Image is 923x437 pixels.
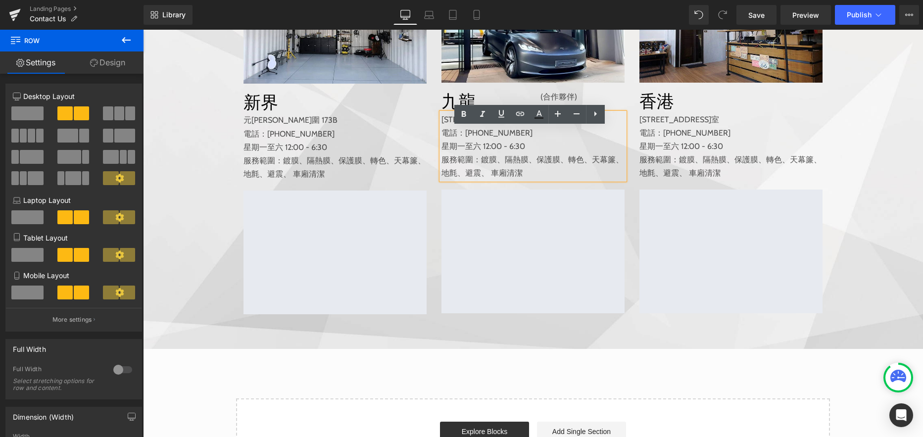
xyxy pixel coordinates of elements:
p: Laptop Layout [13,195,135,205]
span: 避震、 車廂清潔 [124,140,182,149]
span: 隔熱膜、 [164,126,195,136]
a: Desktop [393,5,417,25]
button: Publish [835,5,895,25]
p: 電話：[PHONE_NUMBER] [298,97,482,110]
a: Design [72,51,144,74]
span: 保護膜、 [591,125,623,135]
a: Tablet [441,5,465,25]
a: Mobile [465,5,488,25]
span: 地氈、 [496,139,520,148]
p: 電話：[PHONE_NUMBER] [496,97,680,110]
div: Dimension (Width) [13,407,74,421]
p: 元[PERSON_NAME]圍 173B [100,84,284,97]
p: 星期一至六 12:00 - 6:30 [298,110,482,123]
span: Contact Us [30,15,66,23]
p: More settings [52,315,92,324]
span: 天幕簾、 [449,125,481,135]
span: 避震、 車廂清潔 [322,139,380,148]
a: New Library [144,5,193,25]
span: 保護膜、 [195,126,227,136]
span: 保護膜、 [393,125,425,135]
h1: 香港 [496,60,680,83]
h1: 新界 [100,61,284,84]
h1: 九龍 [298,60,350,83]
span: 天幕簾、 [647,125,679,135]
span: Library [162,10,186,19]
p: (合作夥伴) [397,60,474,74]
span: Publish [847,11,872,19]
p: 星期一至六 12:00 - 6:30 [496,110,680,123]
p: [STREET_ADDRESS] [298,83,482,97]
a: Explore Blocks [297,392,386,412]
span: 轉色、 [623,125,647,135]
span: 避震、 車廂清潔 [520,139,578,148]
p: 電話：[PHONE_NUMBER] [100,97,284,111]
span: 隔熱膜、 [362,125,393,135]
a: Add Single Section [394,392,483,412]
p: Desktop Layout [13,91,135,101]
p: 星期一至六 12:00 - 6:30 [100,111,284,124]
button: More settings [6,308,142,331]
p: 服務範圍：鍍膜、 [298,123,482,150]
a: Laptop [417,5,441,25]
button: Undo [689,5,709,25]
p: 服務範圍：鍍膜、 [100,124,284,151]
a: Landing Pages [30,5,144,13]
p: Tablet Layout [13,233,135,243]
span: 隔熱膜、 [560,125,591,135]
button: Redo [713,5,732,25]
span: Preview [792,10,819,20]
div: Full Width [13,340,46,353]
span: 轉色、 [425,125,449,135]
a: Preview [780,5,831,25]
p: [STREET_ADDRESS]室 [496,83,680,97]
button: More [899,5,919,25]
div: Open Intercom Messenger [889,403,913,427]
span: 轉色、 [227,126,251,136]
span: 地氈、 [298,139,322,148]
span: Row [10,30,109,51]
div: Select stretching options for row and content. [13,378,102,391]
p: Mobile Layout [13,270,135,281]
div: Full Width [13,365,103,376]
span: 地氈、 [100,140,124,149]
span: Save [748,10,765,20]
p: 服務範圍：鍍膜、 [496,123,680,150]
span: 天幕簾、 [251,126,283,136]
